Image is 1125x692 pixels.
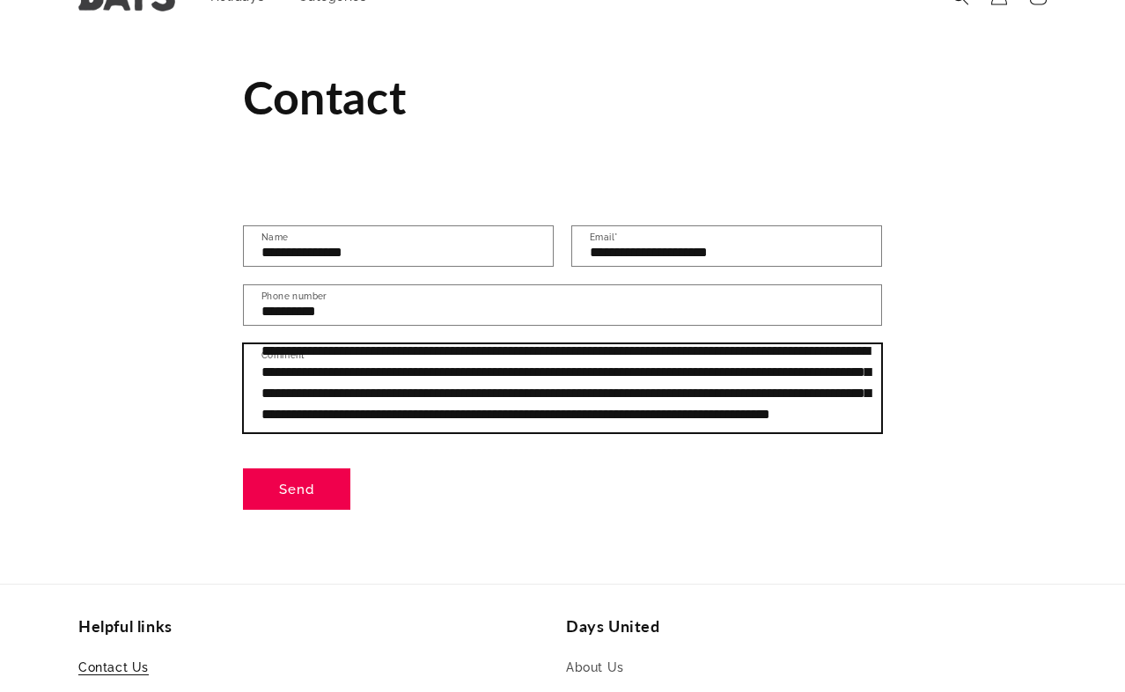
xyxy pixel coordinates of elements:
a: About Us [566,657,624,683]
a: Contact Us [78,657,149,683]
h2: Helpful links [78,616,559,637]
h1: Contact [243,68,882,128]
h2: Days United [566,616,1047,637]
button: Send [243,468,350,510]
